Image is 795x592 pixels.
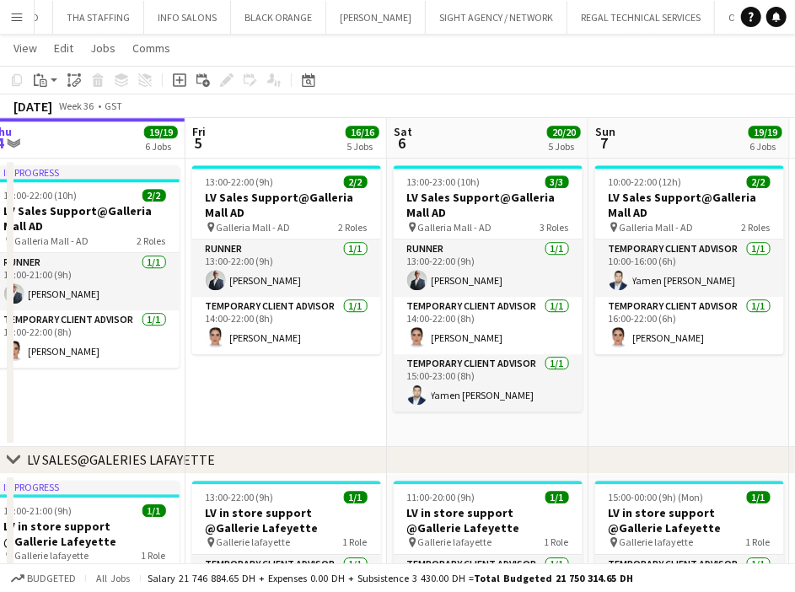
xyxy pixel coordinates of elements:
[93,572,133,584] span: All jobs
[13,98,52,115] div: [DATE]
[53,1,144,34] button: THA STAFFING
[567,1,715,34] button: REGAL TECHNICAL SERVICES
[13,40,37,56] span: View
[144,1,231,34] button: INFO SALONS
[56,100,98,112] span: Week 36
[27,573,76,584] span: Budgeted
[7,37,44,59] a: View
[27,137,236,153] div: LV SALES @[GEOGRAPHIC_DATA] AD
[426,1,567,34] button: SIGHT AGENCY / NETWORK
[326,1,426,34] button: [PERSON_NAME]
[474,572,633,584] span: Total Budgeted 21 750 314.65 DH
[126,37,177,59] a: Comms
[231,1,326,34] button: BLACK ORANGE
[8,569,78,588] button: Budgeted
[54,40,73,56] span: Edit
[47,37,80,59] a: Edit
[90,40,115,56] span: Jobs
[27,451,215,468] div: LV SALES@GALERIES LAFAYETTE
[132,40,170,56] span: Comms
[83,37,122,59] a: Jobs
[148,572,633,584] div: Salary 21 746 884.65 DH + Expenses 0.00 DH + Subsistence 3 430.00 DH =
[105,100,122,112] div: GST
